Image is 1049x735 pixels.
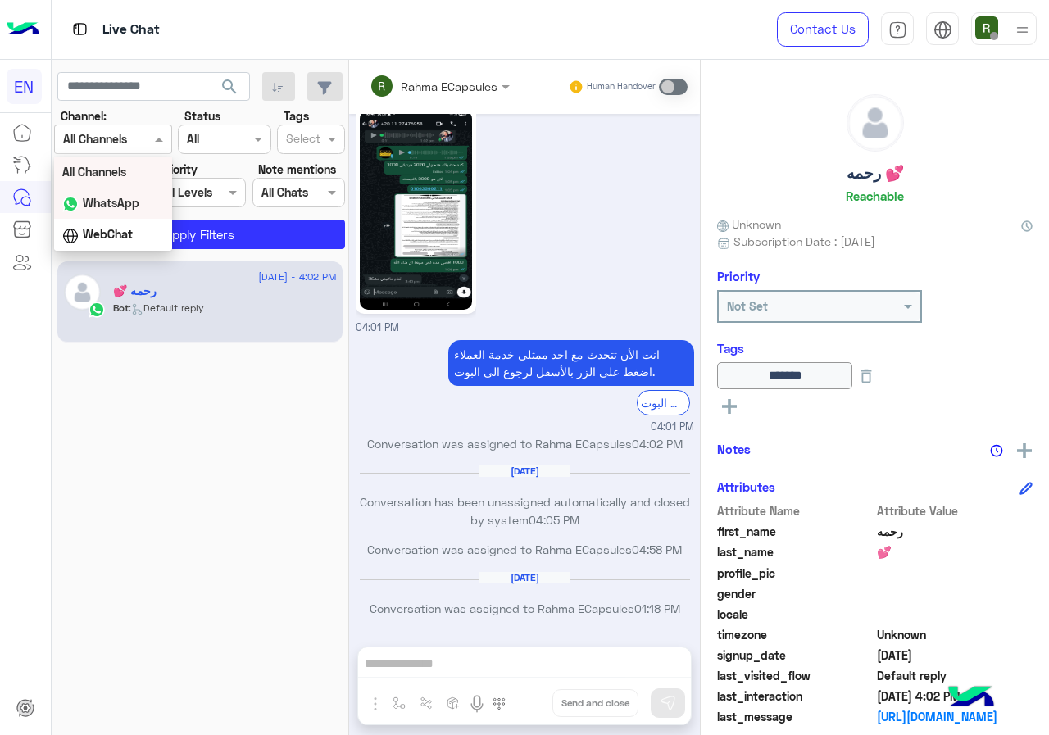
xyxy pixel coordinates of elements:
[888,20,907,39] img: tab
[356,435,694,452] p: Conversation was assigned to Rahma ECapsules
[881,12,914,47] a: tab
[717,442,751,456] h6: Notes
[479,465,570,477] h6: [DATE]
[258,161,336,178] label: Note mentions
[529,513,579,527] span: 04:05 PM
[877,647,1033,664] span: 2024-03-09T14:54:01.384Z
[717,269,760,284] h6: Priority
[637,390,690,415] div: الرجوع الى البوت
[632,542,682,556] span: 04:58 PM
[62,196,79,212] img: WhatsApp
[933,20,952,39] img: tab
[717,667,874,684] span: last_visited_flow
[184,107,220,125] label: Status
[733,233,875,250] span: Subscription Date : [DATE]
[7,12,39,47] img: Logo
[552,689,638,717] button: Send and close
[83,227,133,241] b: WebChat
[448,340,694,386] p: 12/8/2025, 4:01 PM
[83,196,139,210] b: WhatsApp
[102,19,160,41] p: Live Chat
[717,708,874,725] span: last_message
[717,565,874,582] span: profile_pic
[356,321,399,333] span: 04:01 PM
[284,129,320,151] div: Select
[777,12,869,47] a: Contact Us
[942,669,1000,727] img: hulul-logo.png
[113,302,129,314] span: Bot
[717,585,874,602] span: gender
[634,601,680,615] span: 01:18 PM
[877,606,1033,623] span: null
[717,502,874,519] span: Attribute Name
[64,274,101,311] img: defaultAdmin.png
[360,111,472,310] img: 1293241735542049.jpg
[356,541,694,558] p: Conversation was assigned to Rahma ECapsules
[717,523,874,540] span: first_name
[877,502,1033,519] span: Attribute Value
[54,220,345,249] button: Apply Filters
[877,543,1033,560] span: 💕
[210,72,250,107] button: search
[877,523,1033,540] span: رحمه
[651,420,694,435] span: 04:01 PM
[877,667,1033,684] span: Default reply
[258,270,336,284] span: [DATE] - 4:02 PM
[975,16,998,39] img: userImage
[284,107,309,125] label: Tags
[129,302,204,314] span: : Default reply
[717,626,874,643] span: timezone
[877,687,1033,705] span: 2025-08-12T13:02:05.076Z
[89,302,105,318] img: WhatsApp
[479,572,570,583] h6: [DATE]
[717,687,874,705] span: last_interaction
[847,95,903,151] img: defaultAdmin.png
[1012,20,1033,40] img: profile
[632,437,683,451] span: 04:02 PM
[717,479,775,494] h6: Attributes
[356,493,694,529] p: Conversation has been unassigned automatically and closed by system
[877,626,1033,643] span: Unknown
[717,606,874,623] span: locale
[54,157,172,250] ng-dropdown-panel: Options list
[717,543,874,560] span: last_name
[877,708,1033,725] a: [URL][DOMAIN_NAME]
[62,165,126,179] b: All Channels
[990,444,1003,457] img: notes
[877,585,1033,602] span: null
[717,216,781,233] span: Unknown
[70,19,90,39] img: tab
[61,107,107,125] label: Channel:
[846,188,904,203] h6: Reachable
[160,161,198,178] label: Priority
[113,284,157,298] h5: رحمه 💕
[717,647,874,664] span: signup_date
[356,600,694,617] p: Conversation was assigned to Rahma ECapsules
[220,77,239,97] span: search
[587,80,656,93] small: Human Handover
[847,164,904,183] h5: رحمه 💕
[717,341,1033,356] h6: Tags
[1017,443,1032,458] img: add
[7,69,42,104] div: EN
[62,228,79,244] img: WebChat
